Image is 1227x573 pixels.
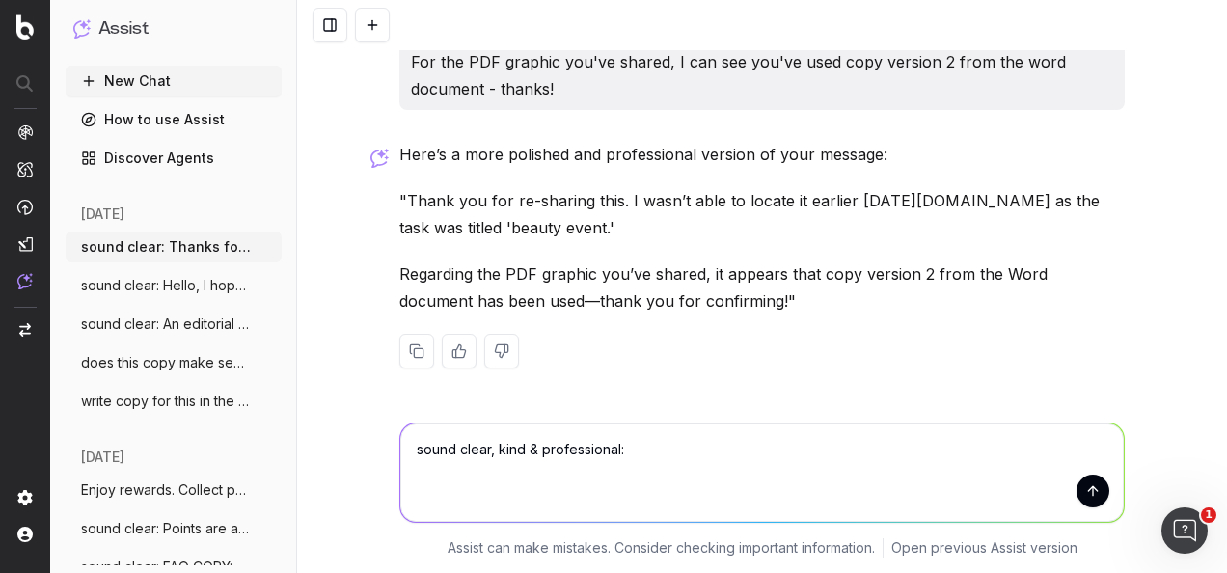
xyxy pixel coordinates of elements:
button: Enjoy rewards. Collect points & get noti [66,475,282,505]
button: write copy for this in the Fenwick tone [66,386,282,417]
span: sound clear: Hello, I hope you're well. [81,276,251,295]
img: Assist [73,19,91,38]
span: sound clear: An editorial article focuse [81,314,251,334]
span: [DATE] [81,448,124,467]
p: Here’s a more polished and professional version of your message: [399,141,1125,168]
span: Enjoy rewards. Collect points & get noti [81,480,251,500]
p: Regarding the PDF graphic you’ve shared, it appears that copy version 2 from the Word document ha... [399,260,1125,314]
button: sound clear: An editorial article focuse [66,309,282,340]
img: Setting [17,490,33,505]
span: write copy for this in the Fenwick tone [81,392,251,411]
img: My account [17,527,33,542]
img: Studio [17,236,33,252]
span: sound clear: Thanks for re-sharing, sorr [81,237,251,257]
img: Analytics [17,124,33,140]
h1: Assist [98,15,149,42]
span: sound clear: Points are added automatica [81,519,251,538]
button: does this copy make sense? 'Turn Up the [66,347,282,378]
span: does this copy make sense? 'Turn Up the [81,353,251,372]
button: sound clear: Thanks for re-sharing, sorr [66,232,282,262]
a: Open previous Assist version [891,538,1077,558]
button: Assist [73,15,274,42]
p: Assist can make mistakes. Consider checking important information. [448,538,875,558]
span: 1 [1201,507,1216,523]
img: Botify assist logo [370,149,389,168]
button: sound clear: Points are added automatica [66,513,282,544]
p: "Thank you for re-sharing this. I wasn’t able to locate it earlier [DATE][DOMAIN_NAME] as the tas... [399,187,1125,241]
p: For the PDF graphic you've shared, I can see you've used copy version 2 from the word document - ... [411,48,1113,102]
a: How to use Assist [66,104,282,135]
img: Switch project [19,323,31,337]
img: Intelligence [17,161,33,177]
iframe: Intercom live chat [1161,507,1208,554]
img: Botify logo [16,14,34,40]
img: Activation [17,199,33,215]
textarea: sound clear, kind & professional: [400,423,1124,522]
button: New Chat [66,66,282,96]
img: Assist [17,273,33,289]
a: Discover Agents [66,143,282,174]
button: sound clear: Hello, I hope you're well. [66,270,282,301]
span: [DATE] [81,205,124,224]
